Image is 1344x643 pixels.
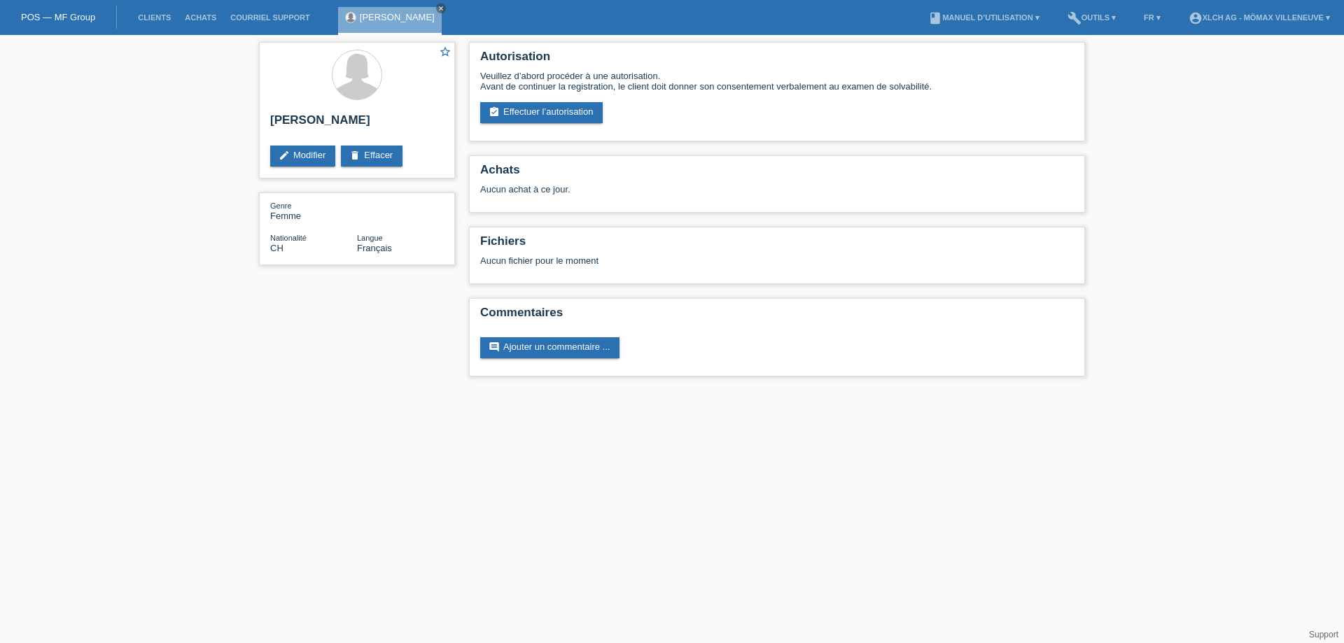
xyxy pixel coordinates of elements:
a: star_border [439,45,451,60]
div: Veuillez d’abord procéder à une autorisation. Avant de continuer la registration, le client doit ... [480,71,1074,92]
span: Français [357,243,392,253]
i: build [1067,11,1081,25]
i: delete [349,150,360,161]
h2: Fichiers [480,234,1074,255]
span: Suisse [270,243,283,253]
i: assignment_turned_in [489,106,500,118]
span: Nationalité [270,234,307,242]
h2: Autorisation [480,50,1074,71]
a: Support [1309,630,1338,640]
a: buildOutils ▾ [1060,13,1123,22]
i: account_circle [1189,11,1203,25]
a: bookManuel d’utilisation ▾ [921,13,1046,22]
div: Aucun achat à ce jour. [480,184,1074,205]
span: Genre [270,202,292,210]
h2: Commentaires [480,306,1074,327]
a: commentAjouter un commentaire ... [480,337,619,358]
div: Aucun fichier pour le moment [480,255,908,266]
a: deleteEffacer [341,146,402,167]
a: editModifier [270,146,335,167]
a: Clients [131,13,178,22]
a: account_circleXLCH AG - Mömax Villeneuve ▾ [1182,13,1337,22]
i: edit [279,150,290,161]
a: [PERSON_NAME] [360,12,435,22]
a: assignment_turned_inEffectuer l’autorisation [480,102,603,123]
a: close [436,3,446,13]
div: Femme [270,200,357,221]
h2: [PERSON_NAME] [270,113,444,134]
i: star_border [439,45,451,58]
i: close [437,5,444,12]
i: comment [489,341,500,353]
span: Langue [357,234,383,242]
a: Achats [178,13,223,22]
i: book [928,11,942,25]
a: Courriel Support [223,13,316,22]
h2: Achats [480,163,1074,184]
a: FR ▾ [1137,13,1168,22]
a: POS — MF Group [21,12,95,22]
